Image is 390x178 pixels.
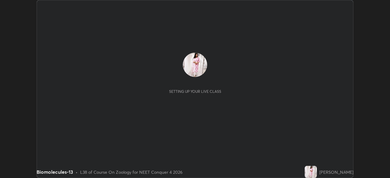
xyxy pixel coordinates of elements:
div: L38 of Course On Zoology for NEET Conquer 4 2026 [80,169,183,175]
div: Setting up your live class [169,89,221,94]
div: Biomolecules-13 [37,168,73,176]
img: 3b671dda3c784ab7aa34e0fd1750e728.jpg [305,166,317,178]
img: 3b671dda3c784ab7aa34e0fd1750e728.jpg [183,53,207,77]
div: • [76,169,78,175]
div: [PERSON_NAME] [319,169,353,175]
